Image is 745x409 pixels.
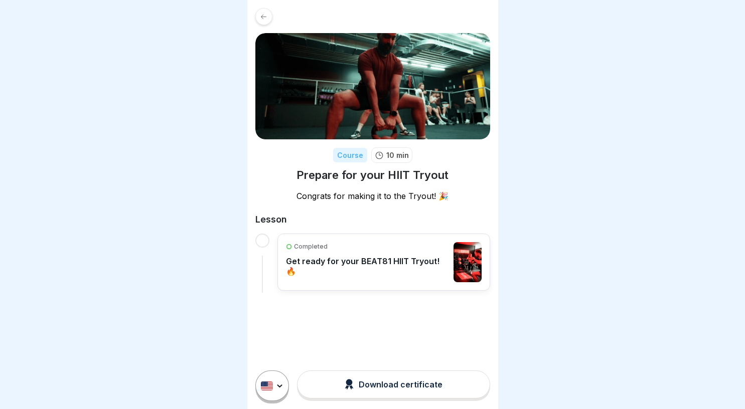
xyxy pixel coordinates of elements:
h2: Lesson [255,214,490,226]
a: CompletedGet ready for your BEAT81 HIIT Tryout! 🔥 [286,242,482,282]
p: 10 min [386,150,409,160]
p: Get ready for your BEAT81 HIIT Tryout! 🔥 [286,256,449,276]
button: Download certificate [297,370,490,398]
img: yvi5w3kiu0xypxk8hsf2oii2.png [255,33,490,139]
div: Course [333,148,367,162]
p: Congrats for making it to the Tryout! 🎉 [255,190,490,201]
img: clwhsn9e700003b6v95sko0se.jpg [454,242,481,282]
div: Download certificate [345,379,442,390]
h1: Prepare for your HIIT Tryout [296,168,449,182]
p: Completed [294,242,328,251]
img: us.svg [261,381,273,390]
